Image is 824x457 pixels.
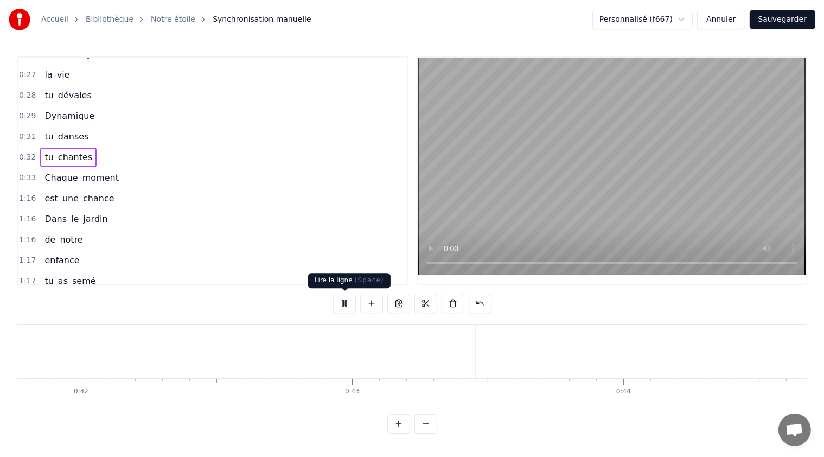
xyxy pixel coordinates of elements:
span: 0:28 [19,90,36,101]
span: 0:31 [19,131,36,142]
div: 0:43 [345,388,360,396]
span: semé [71,275,97,287]
span: 1:16 [19,214,36,225]
span: vie [56,68,71,81]
span: Chaque [43,172,79,184]
nav: breadcrumb [41,14,311,25]
span: 0:32 [19,152,36,163]
span: enfance [43,254,80,266]
span: 1:17 [19,276,36,287]
button: Annuler [697,10,745,29]
span: moment [81,172,120,184]
span: de [43,233,56,246]
span: tu [43,275,54,287]
span: une [61,192,80,205]
span: 1:16 [19,193,36,204]
div: Ouvrir le chat [778,414,811,446]
span: 0:33 [19,173,36,183]
span: est [43,192,59,205]
span: danses [57,130,90,143]
span: tu [43,89,54,101]
a: Notre étoile [151,14,195,25]
span: ( Space ) [355,276,384,284]
div: 0:42 [74,388,88,396]
span: 0:29 [19,111,36,122]
a: Bibliothèque [86,14,133,25]
span: dévales [57,89,93,101]
span: chance [82,192,116,205]
span: notre [59,233,84,246]
span: Dans [43,213,68,225]
a: Accueil [41,14,68,25]
span: Synchronisation manuelle [213,14,311,25]
span: le [70,213,80,225]
span: chantes [57,151,93,163]
span: tu [43,130,54,143]
span: as [57,275,69,287]
span: la [43,68,53,81]
span: 1:16 [19,234,36,245]
div: Lire la ligne [308,273,391,288]
img: youka [9,9,30,30]
div: 0:44 [616,388,631,396]
span: 0:27 [19,69,36,80]
button: Sauvegarder [750,10,815,29]
span: tu [43,151,54,163]
span: jardin [82,213,108,225]
span: 1:17 [19,255,36,266]
span: Dynamique [43,110,95,122]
